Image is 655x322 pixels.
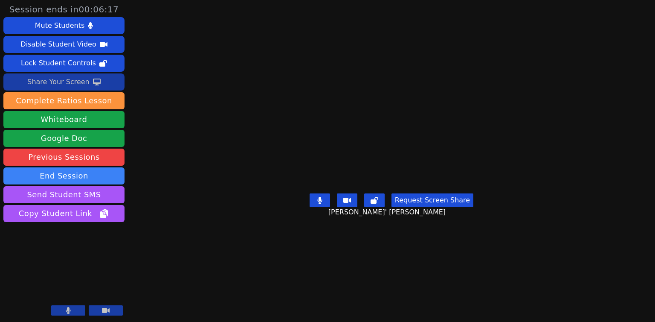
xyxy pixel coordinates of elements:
button: Share Your Screen [3,73,125,91]
a: Google Doc [3,130,125,147]
div: Lock Student Controls [21,56,96,70]
div: Share Your Screen [27,75,90,89]
button: Whiteboard [3,111,125,128]
button: End Session [3,167,125,184]
time: 00:06:17 [79,4,119,15]
button: Mute Students [3,17,125,34]
button: Request Screen Share [391,193,473,207]
a: Previous Sessions [3,149,125,166]
div: Disable Student Video [20,38,96,51]
span: [PERSON_NAME]' [PERSON_NAME] [328,207,448,217]
button: Disable Student Video [3,36,125,53]
span: Copy Student Link [19,208,109,220]
button: Complete Ratios Lesson [3,92,125,109]
button: Copy Student Link [3,205,125,222]
div: Mute Students [35,19,84,32]
span: Session ends in [9,3,119,15]
button: Send Student SMS [3,186,125,203]
button: Lock Student Controls [3,55,125,72]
